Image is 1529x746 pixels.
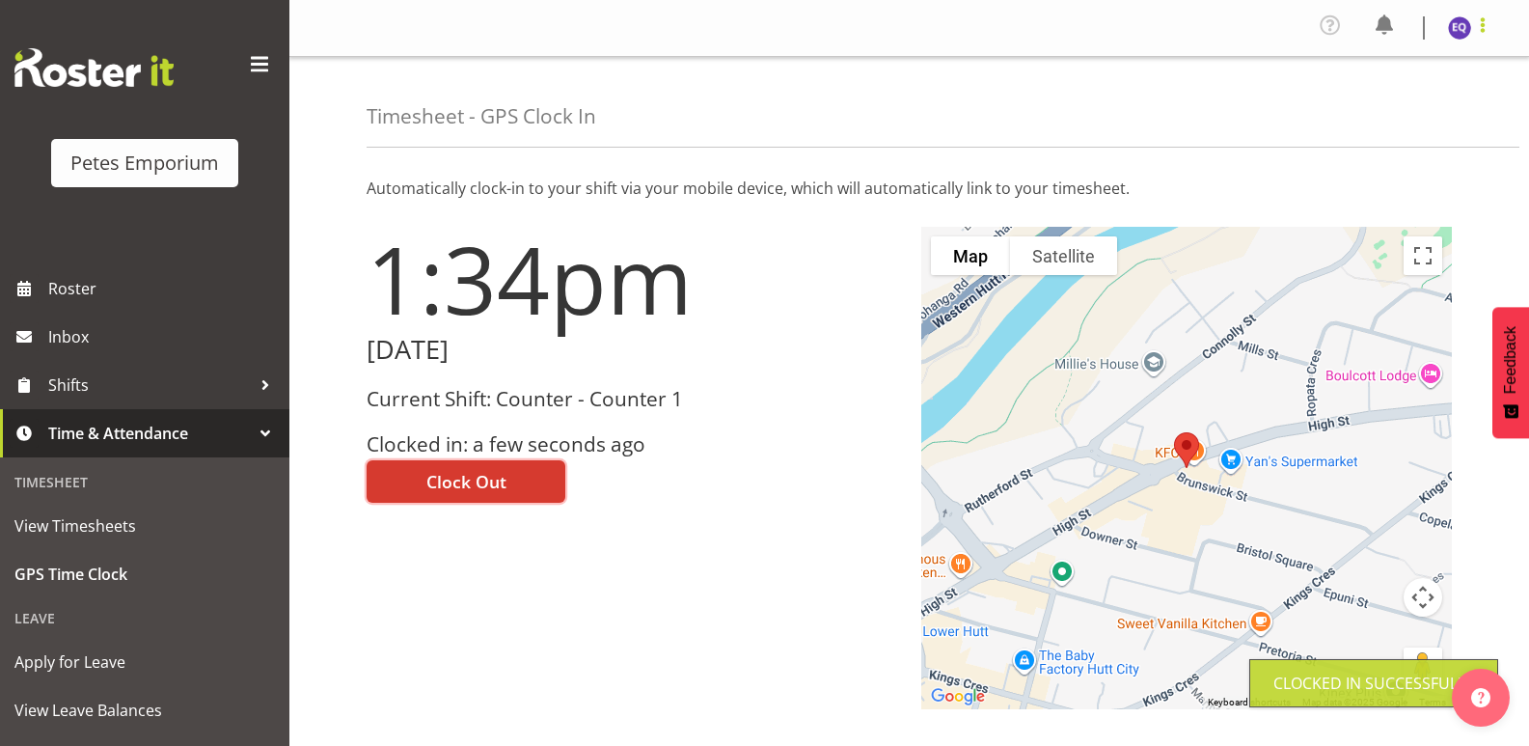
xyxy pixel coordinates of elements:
[931,236,1010,275] button: Show street map
[14,648,275,677] span: Apply for Leave
[1448,16,1471,40] img: esperanza-querido10799.jpg
[5,598,285,638] div: Leave
[48,274,280,303] span: Roster
[5,502,285,550] a: View Timesheets
[367,177,1452,200] p: Automatically clock-in to your shift via your mobile device, which will automatically link to you...
[14,696,275,725] span: View Leave Balances
[5,638,285,686] a: Apply for Leave
[1404,648,1442,686] button: Drag Pegman onto the map to open Street View
[1471,688,1490,707] img: help-xxl-2.png
[14,560,275,589] span: GPS Time Clock
[426,469,506,494] span: Clock Out
[1404,236,1442,275] button: Toggle fullscreen view
[1492,307,1529,438] button: Feedback - Show survey
[367,105,596,127] h4: Timesheet - GPS Clock In
[5,550,285,598] a: GPS Time Clock
[367,227,898,331] h1: 1:34pm
[70,149,219,178] div: Petes Emporium
[367,460,565,503] button: Clock Out
[926,684,990,709] img: Google
[1502,326,1519,394] span: Feedback
[367,388,898,410] h3: Current Shift: Counter - Counter 1
[5,462,285,502] div: Timesheet
[48,371,251,400] span: Shifts
[1010,236,1117,275] button: Show satellite imagery
[14,48,174,87] img: Rosterit website logo
[926,684,990,709] a: Open this area in Google Maps (opens a new window)
[48,419,251,448] span: Time & Attendance
[1208,696,1291,709] button: Keyboard shortcuts
[367,433,898,456] h3: Clocked in: a few seconds ago
[1404,578,1442,617] button: Map camera controls
[367,335,898,365] h2: [DATE]
[1273,672,1474,695] div: Clocked in Successfully
[14,511,275,540] span: View Timesheets
[48,322,280,351] span: Inbox
[5,686,285,734] a: View Leave Balances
